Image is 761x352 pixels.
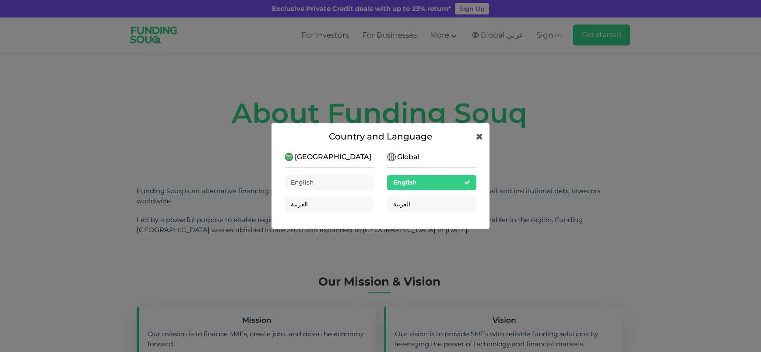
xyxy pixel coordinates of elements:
img: SA Flag [285,153,293,161]
img: SA Flag [387,153,396,161]
span: [GEOGRAPHIC_DATA] [295,152,371,162]
span: العربية [291,200,308,208]
div: Country and Language [285,130,476,143]
span: Global [397,152,419,162]
span: English [393,178,417,186]
span: العربية [393,200,410,208]
span: English [291,178,314,186]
